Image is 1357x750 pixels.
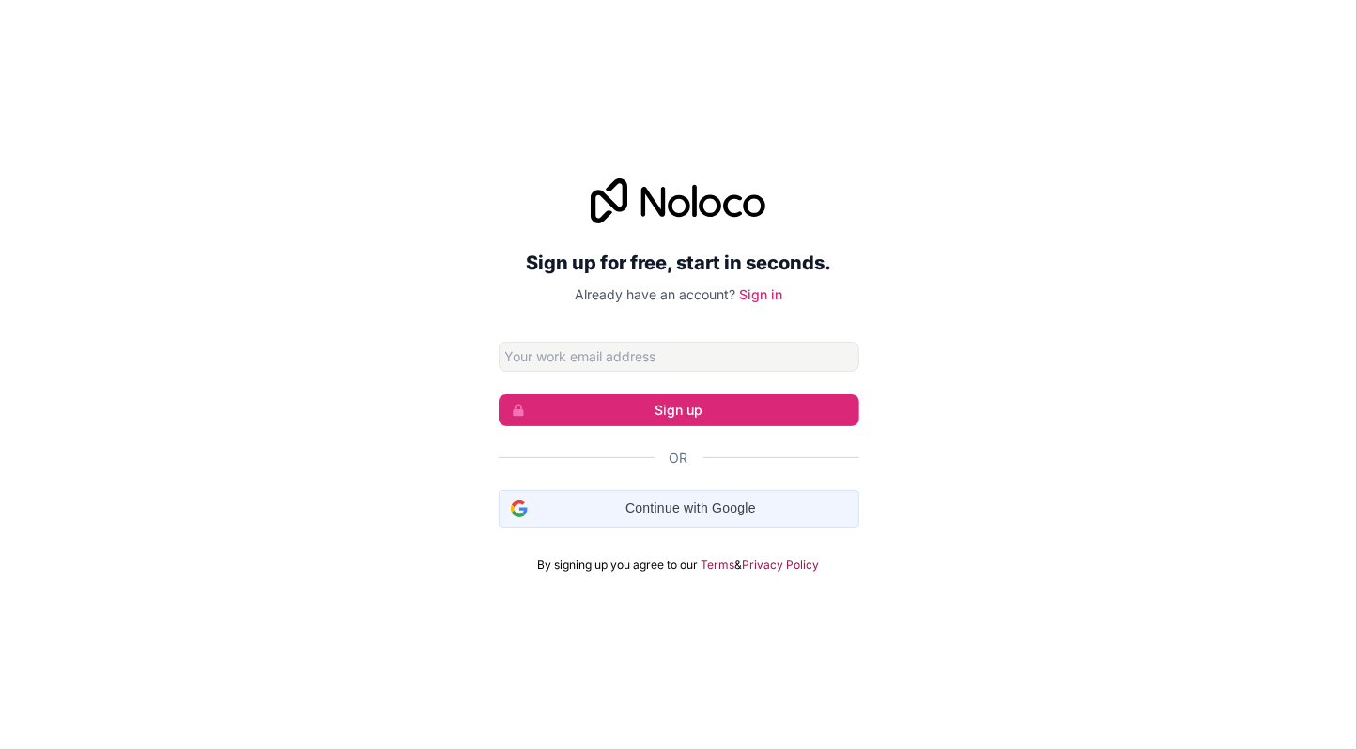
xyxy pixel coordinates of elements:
[739,286,782,302] a: Sign in
[499,246,859,280] h2: Sign up for free, start in seconds.
[575,286,735,302] span: Already have an account?
[499,342,859,372] input: Email address
[670,449,688,467] span: Or
[743,558,820,573] a: Privacy Policy
[499,490,859,528] div: Continue with Google
[538,558,699,573] span: By signing up you agree to our
[535,498,847,518] span: Continue with Google
[702,558,735,573] a: Terms
[499,394,859,426] button: Sign up
[735,558,743,573] span: &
